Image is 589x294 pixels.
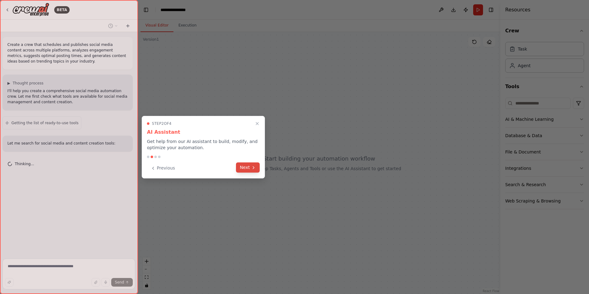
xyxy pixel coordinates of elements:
[254,120,261,127] button: Close walkthrough
[147,129,260,136] h3: AI Assistant
[147,163,179,173] button: Previous
[147,138,260,151] p: Get help from our AI assistant to build, modify, and optimize your automation.
[142,6,150,14] button: Hide left sidebar
[152,121,172,126] span: Step 2 of 4
[236,162,260,173] button: Next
